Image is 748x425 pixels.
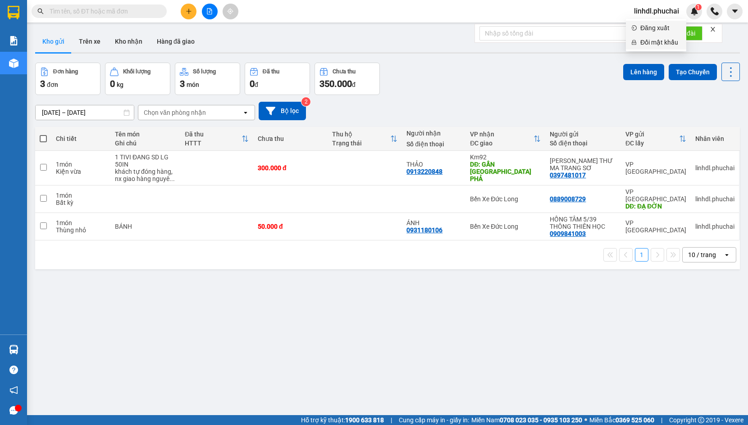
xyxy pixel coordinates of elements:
div: BÁNH [115,223,176,230]
span: đ [255,81,258,88]
button: plus [181,4,196,19]
input: Nhập số tổng đài [479,26,637,41]
span: | [661,415,662,425]
div: VP gửi [625,131,679,138]
div: 1 món [56,192,106,199]
div: Khối lượng [123,68,151,75]
sup: 2 [301,97,310,106]
div: Người gửi [550,131,616,138]
button: Lên hàng [623,64,664,80]
div: VP [GEOGRAPHIC_DATA] [625,188,686,203]
span: lock [631,40,637,45]
img: logo-vxr [8,6,19,19]
div: Chưa thu [333,68,356,75]
div: linhdl.phuchai [695,164,734,172]
span: linhdl.phuchai [627,5,686,17]
span: close [710,26,716,32]
button: Số lượng3món [175,63,240,95]
button: Đã thu0đ [245,63,310,95]
span: question-circle [9,366,18,374]
span: 350.000 [319,78,352,89]
button: 1 [635,248,648,262]
b: [PERSON_NAME] [55,21,152,36]
button: Khối lượng0kg [105,63,170,95]
button: Chưa thu350.000đ [315,63,380,95]
div: 0913220848 [406,168,442,175]
div: 10 / trang [688,250,716,259]
div: Bất kỳ [56,199,106,206]
div: Đã thu [185,131,242,138]
span: | [391,415,392,425]
div: 0909841003 [550,230,586,237]
img: solution-icon [9,36,18,45]
div: Thu hộ [332,131,390,138]
button: Tạo Chuyến [669,64,717,80]
button: aim [223,4,238,19]
span: caret-down [731,7,739,15]
th: Toggle SortBy [180,127,253,151]
div: Kiện vừa [56,168,106,175]
span: kg [117,81,123,88]
div: VP nhận [470,131,534,138]
div: 1 TIVI ĐANG SD LG 50IN [115,154,176,168]
div: HỒNG TÂM 5/39 THÔNG THIÊN HỌC [550,216,616,230]
b: [DOMAIN_NAME] [120,7,218,22]
div: Ghi chú [115,140,176,147]
button: Hàng đã giao [150,31,202,52]
h2: 8C76YU29 [5,52,73,67]
button: Kho nhận [108,31,150,52]
strong: 0369 525 060 [616,416,654,424]
div: Đã thu [263,68,279,75]
button: Kho gửi [35,31,72,52]
th: Toggle SortBy [621,127,691,151]
div: Chọn văn phòng nhận [144,108,206,117]
div: Chưa thu [258,135,323,142]
button: caret-down [727,4,743,19]
img: warehouse-icon [9,345,18,354]
span: search [37,8,44,14]
div: ĐC giao [470,140,534,147]
div: HTTT [185,140,242,147]
div: Tên món [115,131,176,138]
button: Trên xe [72,31,108,52]
span: 1 [697,4,700,10]
div: linhdl.phuchai [695,195,734,203]
img: warehouse-icon [9,59,18,68]
span: file-add [206,8,213,14]
span: 3 [180,78,185,89]
div: ĐC lấy [625,140,679,147]
div: 1 món [56,219,106,226]
span: đ [352,81,356,88]
div: VP [GEOGRAPHIC_DATA] [625,161,686,175]
div: DĐ: ĐẠ ĐỜN [625,203,686,210]
span: copyright [698,417,704,423]
img: icon-new-feature [690,7,698,15]
svg: open [723,251,730,258]
div: Đơn hàng [53,68,78,75]
div: 1 món [56,161,106,168]
div: Chi tiết [56,135,106,142]
span: 3 [40,78,45,89]
span: Đổi mật khẩu [640,37,681,47]
span: Miền Bắc [589,415,654,425]
div: 0931180106 [406,226,442,234]
span: ⚪️ [584,418,587,422]
div: VP [GEOGRAPHIC_DATA] [625,219,686,234]
strong: 0708 023 035 - 0935 103 250 [500,416,582,424]
button: Đơn hàng3đơn [35,63,100,95]
div: Bến Xe Đức Long [470,195,541,203]
span: Miền Nam [471,415,582,425]
div: Số điện thoại [406,140,461,148]
button: Bộ lọc [259,102,306,120]
div: Nhân viên [695,135,734,142]
span: Cung cấp máy in - giấy in: [399,415,469,425]
span: Hỗ trợ kỹ thuật: [301,415,384,425]
th: Toggle SortBy [465,127,545,151]
div: linhdl.phuchai [695,223,734,230]
div: Trạng thái [332,140,390,147]
h2: VP Nhận: Bến Xe Đức Long [47,52,218,109]
div: ÁNH [406,219,461,226]
div: 50.000 đ [258,223,323,230]
div: THẢO [406,161,461,168]
div: khách tự đóng hàng, nx giao hàng nguyên kiên, ko chịu trách nhiệm rủi ro bên trong [115,168,176,182]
